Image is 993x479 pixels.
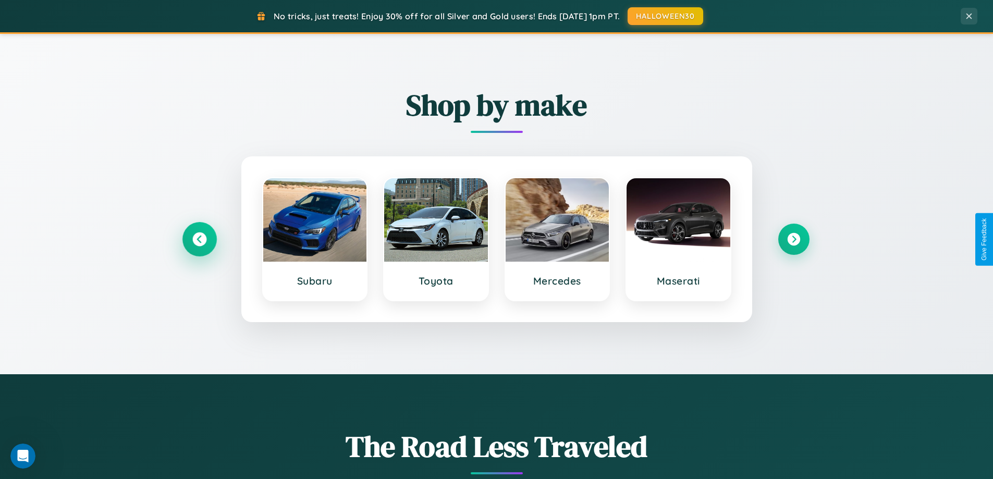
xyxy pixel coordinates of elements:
[637,275,720,287] h3: Maserati
[628,7,703,25] button: HALLOWEEN30
[184,426,810,466] h1: The Road Less Traveled
[395,275,477,287] h3: Toyota
[184,85,810,125] h2: Shop by make
[10,444,35,469] iframe: Intercom live chat
[516,275,599,287] h3: Mercedes
[274,275,357,287] h3: Subaru
[980,218,988,261] div: Give Feedback
[274,11,620,21] span: No tricks, just treats! Enjoy 30% off for all Silver and Gold users! Ends [DATE] 1pm PT.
